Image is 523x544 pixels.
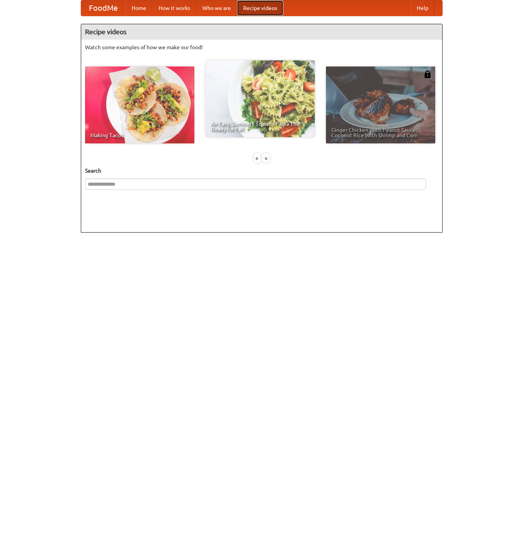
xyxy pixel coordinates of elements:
a: Making Tacos [85,67,194,143]
a: Who we are [196,0,237,16]
span: Making Tacos [90,133,189,138]
a: Home [125,0,152,16]
a: An Easy, Summery Tomato Pasta That's Ready for Fall [206,60,315,137]
a: Help [411,0,434,16]
a: FoodMe [81,0,125,16]
div: » [262,153,269,163]
h5: Search [85,167,438,175]
span: An Easy, Summery Tomato Pasta That's Ready for Fall [211,121,309,132]
p: Watch some examples of how we make our food! [85,43,438,51]
div: « [254,153,261,163]
a: How it works [152,0,196,16]
h4: Recipe videos [81,24,442,40]
a: Recipe videos [237,0,283,16]
img: 483408.png [424,70,431,78]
